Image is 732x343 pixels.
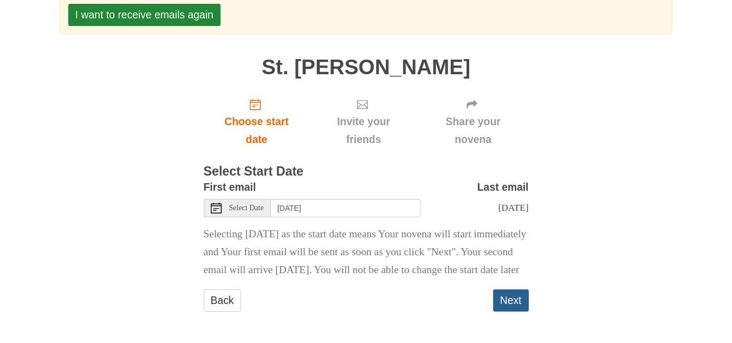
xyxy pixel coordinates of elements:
[493,289,529,312] button: Next
[429,113,518,148] span: Share your novena
[204,56,529,79] h1: St. [PERSON_NAME]
[498,202,528,213] span: [DATE]
[271,199,420,217] input: Use the arrow keys to pick a date
[477,178,529,196] label: Last email
[204,165,529,179] h3: Select Start Date
[204,289,241,312] a: Back
[418,89,529,154] div: Click "Next" to confirm your start date first.
[68,4,221,26] button: I want to receive emails again
[215,113,299,148] span: Choose start date
[229,204,264,212] span: Select Date
[204,178,256,196] label: First email
[204,89,310,154] a: Choose start date
[320,113,406,148] span: Invite your friends
[309,89,417,154] div: Click "Next" to confirm your start date first.
[204,225,529,279] p: Selecting [DATE] as the start date means Your novena will start immediately and Your first email ...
